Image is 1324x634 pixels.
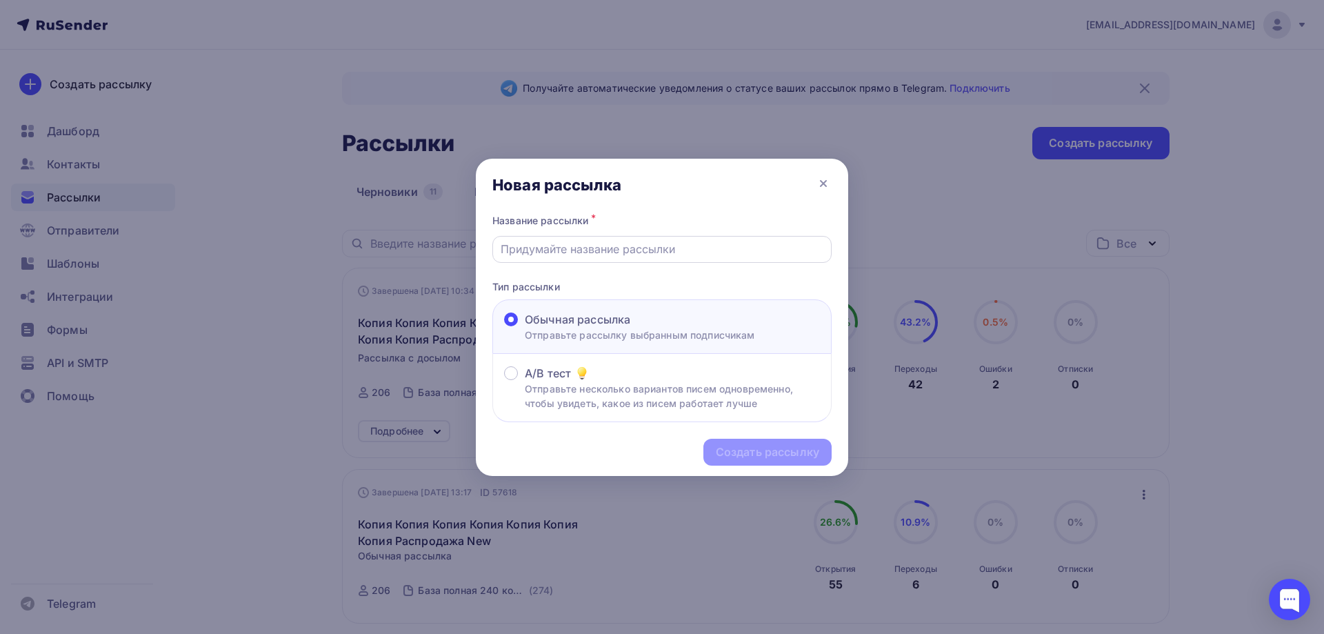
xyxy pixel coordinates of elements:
div: Новая рассылка [492,175,621,195]
span: A/B тест [525,365,571,382]
p: Отправьте несколько вариантов писем одновременно, чтобы увидеть, какое из писем работает лучше [525,382,820,410]
input: Придумайте название рассылки [501,241,824,257]
p: Тип рассылки [492,279,832,294]
span: Обычная рассылка [525,311,630,328]
div: Название рассылки [492,211,832,230]
p: Отправьте рассылку выбранным подписчикам [525,328,755,342]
